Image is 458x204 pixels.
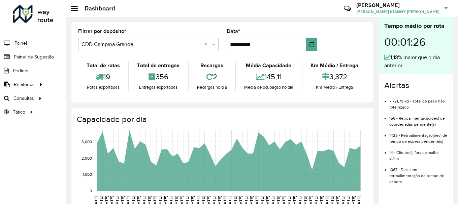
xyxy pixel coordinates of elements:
[130,70,186,84] div: 356
[83,172,92,177] text: 1,000
[389,110,448,127] li: 156 - Retroalimentação(ões) de coordenadas pendente(s)
[14,53,54,60] span: Painel de Sugestão
[384,53,448,70] div: 1,18% maior que o dia anterior
[190,62,233,70] div: Recargas
[190,84,233,91] div: Recargas no dia
[356,2,439,8] h3: [PERSON_NAME]
[389,145,448,162] li: 14 - Cliente(s) fora da malha viária
[389,127,448,145] li: 1423 - Retroalimentação(ões) de tempo de espera pendente(s)
[237,70,300,84] div: 145,11
[81,156,92,160] text: 2,000
[237,62,300,70] div: Média Capacidade
[304,70,365,84] div: 3,372
[204,40,210,48] span: Clear all
[80,62,126,70] div: Total de rotas
[384,31,448,53] div: 00:01:26
[13,95,34,102] span: Consultas
[14,81,35,88] span: Relatórios
[306,38,317,51] button: Choose Date
[190,70,233,84] div: 2
[227,27,240,35] label: Data
[340,1,355,16] a: Contato Rápido
[304,84,365,91] div: Km Médio / Entrega
[389,93,448,110] li: 7.721,79 kg - Total de peso não roteirizado
[13,109,25,116] span: Tático
[14,40,27,47] span: Painel
[356,9,439,15] span: [PERSON_NAME] KIANNY [PERSON_NAME]
[78,27,126,35] label: Filtrar por depósito
[80,84,126,91] div: Rotas exportadas
[384,81,448,90] h4: Alertas
[389,162,448,185] li: 1067 - Dias sem retroalimentação de tempo de espera
[130,84,186,91] div: Entregas exportadas
[90,189,92,193] text: 0
[384,22,448,31] div: Tempo médio por rota
[130,62,186,70] div: Total de entregas
[13,67,30,74] span: Pedidos
[81,139,92,144] text: 3,000
[304,62,365,70] div: Km Médio / Entrega
[78,5,115,12] h2: Dashboard
[237,84,300,91] div: Média de ocupação no dia
[80,70,126,84] div: 19
[77,115,367,124] h4: Capacidade por dia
